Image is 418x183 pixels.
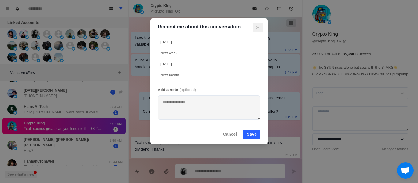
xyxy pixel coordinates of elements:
a: Open chat [397,162,414,179]
div: [DATE] [160,39,172,45]
div: Next month [160,72,179,78]
button: Close [253,23,263,32]
p: Add a note [158,87,196,93]
button: Cancel [219,130,241,139]
header: Remind me about this conversation [150,18,268,35]
div: Next week [160,50,177,56]
button: Save [243,130,260,139]
div: [DATE] [160,61,172,67]
p: (optional) [179,87,196,93]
